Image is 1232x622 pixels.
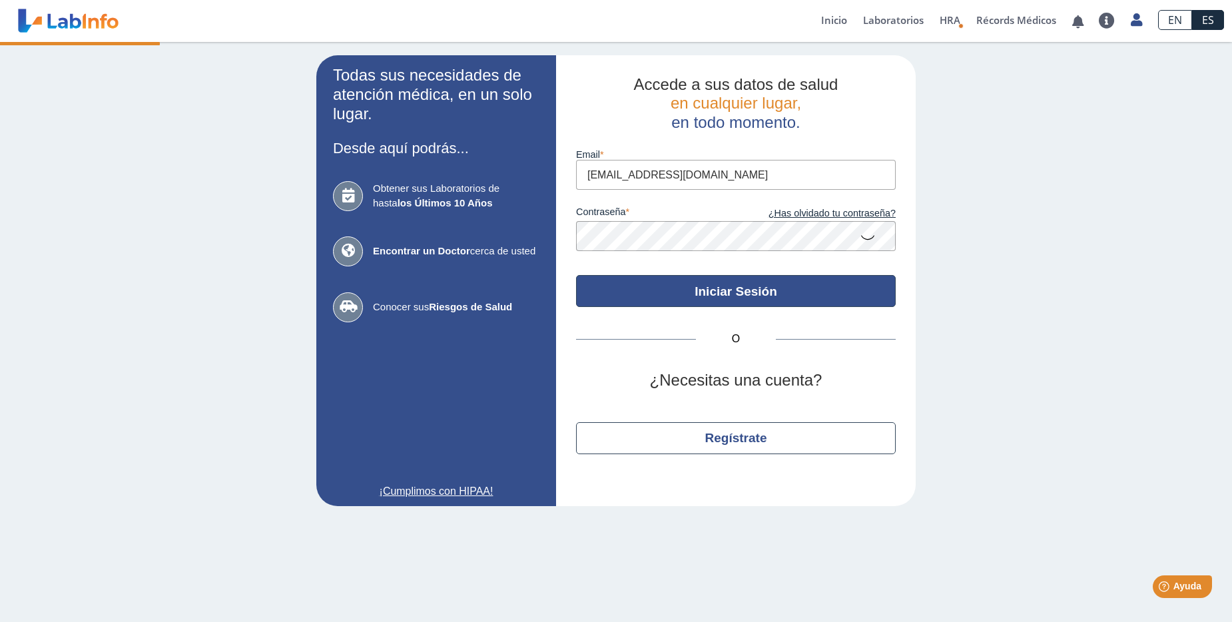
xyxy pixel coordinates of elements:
h2: ¿Necesitas una cuenta? [576,371,896,390]
a: ¿Has olvidado tu contraseña? [736,206,896,221]
span: Accede a sus datos de salud [634,75,838,93]
label: email [576,149,896,160]
span: en cualquier lugar, [671,94,801,112]
b: los Últimos 10 Años [398,197,493,208]
span: HRA [940,13,960,27]
a: ¡Cumplimos con HIPAA! [333,483,539,499]
h2: Todas sus necesidades de atención médica, en un solo lugar. [333,66,539,123]
button: Regístrate [576,422,896,454]
b: Riesgos de Salud [429,301,512,312]
label: contraseña [576,206,736,221]
span: O [696,331,776,347]
button: Iniciar Sesión [576,275,896,307]
a: ES [1192,10,1224,30]
b: Encontrar un Doctor [373,245,470,256]
span: Obtener sus Laboratorios de hasta [373,181,539,211]
span: en todo momento. [671,113,800,131]
a: EN [1158,10,1192,30]
span: cerca de usted [373,244,539,259]
h3: Desde aquí podrás... [333,140,539,156]
span: Conocer sus [373,300,539,315]
iframe: Help widget launcher [1113,570,1217,607]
